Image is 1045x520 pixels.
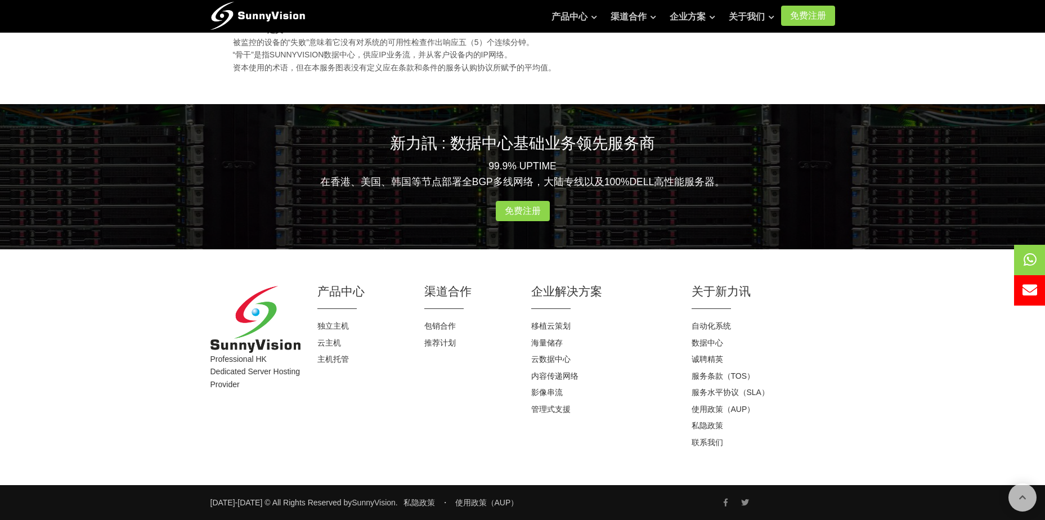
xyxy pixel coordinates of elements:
[692,388,769,397] a: 服务水平协议（SLA）
[455,498,519,507] a: 使用政策（AUP）
[531,388,563,397] a: 影像串流
[692,283,835,299] h2: 关于新力讯
[210,132,835,154] h2: 新力訊 : 数据中心基础业务领先服务商
[729,6,774,28] a: 关于我们
[781,6,835,26] a: 免费注册
[210,286,301,353] img: SunnyVision Limited
[317,355,349,364] a: 主机托管
[611,6,656,28] a: 渠道合作
[551,6,597,28] a: 产品中心
[210,158,835,190] p: 99.9% UPTIME 在香港、美国、韩国等节点部署全BGP多线网络，大陆专线以及100%DELL高性能服务器。
[233,25,283,34] strong: CERTAIN定义
[352,498,396,507] a: SunnyVision
[531,283,675,299] h2: 企业解决方案
[202,286,309,451] div: Professional HK Dedicated Server Hosting Provider
[692,405,755,414] a: 使用政策（AUP）
[441,498,449,507] span: ・
[692,438,723,447] a: 联系我们
[692,371,755,380] a: 服务条款（TOS）
[531,338,563,347] a: 海量储存
[210,496,398,509] small: [DATE]-[DATE] © All Rights Reserved by .
[531,355,571,364] a: 云数据中心
[692,338,723,347] a: 数据中心
[317,321,349,330] a: 独立主机
[531,405,571,414] a: 管理式支援
[317,283,407,299] h2: 产品中心
[403,498,435,507] a: 私隐政策
[496,201,550,221] a: 免费注册
[531,321,571,330] a: 移植云策划
[692,321,731,330] a: 自动化系统
[233,36,835,74] p: 被监控的设备的“失败”意味着它没有对系统的可用性检查作出响应五（5）个连续分钟。 “骨干”是指SUNNYVISION数据中心，供应IP业务流，并从客户设备内的IP网络。 资本使用的术语，但在本服...
[424,338,456,347] a: 推荐计划
[692,355,723,364] a: 诚聘精英
[424,283,514,299] h2: 渠道合作
[692,421,723,430] a: 私隐政策
[424,321,456,330] a: 包销合作
[670,6,715,28] a: 企业方案
[317,338,341,347] a: 云主机
[531,371,578,380] a: 内容传递网络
